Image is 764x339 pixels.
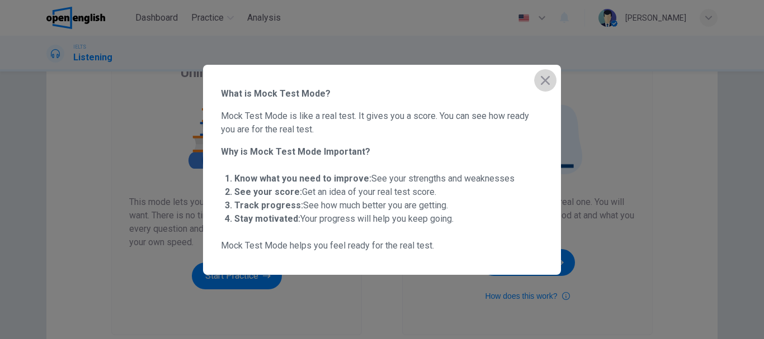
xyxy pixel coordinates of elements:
strong: Know what you need to improve: [234,173,371,184]
span: Why is Mock Test Mode Important? [221,145,543,159]
span: Your progress will help you keep going. [234,213,454,224]
span: What is Mock Test Mode? [221,87,543,101]
span: See your strengths and weaknesses [234,173,515,184]
span: Mock Test Mode helps you feel ready for the real test. [221,239,543,252]
strong: See your score: [234,187,302,197]
strong: Track progress: [234,200,303,211]
span: Mock Test Mode is like a real test. It gives you a score. You can see how ready you are for the r... [221,109,543,136]
span: Get an idea of your real test score. [234,187,436,197]
span: See how much better you are getting. [234,200,448,211]
strong: Stay motivated: [234,213,300,224]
